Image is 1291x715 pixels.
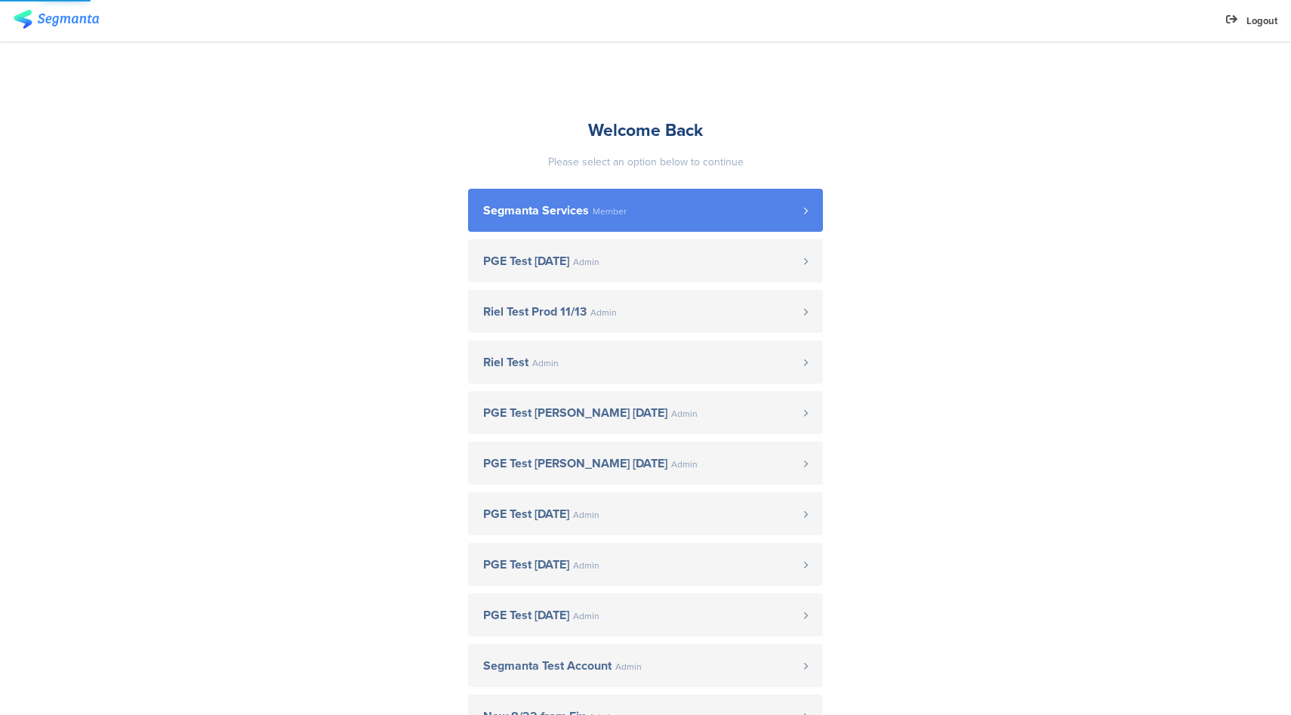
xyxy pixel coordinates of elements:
[468,644,823,687] a: Segmanta Test Account Admin
[483,660,612,672] span: Segmanta Test Account
[468,543,823,586] a: PGE Test [DATE] Admin
[671,460,698,469] span: Admin
[573,612,599,621] span: Admin
[483,609,569,621] span: PGE Test [DATE]
[483,356,528,368] span: Riel Test
[483,559,569,571] span: PGE Test [DATE]
[483,508,569,520] span: PGE Test [DATE]
[573,257,599,267] span: Admin
[573,561,599,570] span: Admin
[615,662,642,671] span: Admin
[468,341,823,384] a: Riel Test Admin
[468,290,823,333] a: Riel Test Prod 11/13 Admin
[483,205,589,217] span: Segmanta Services
[468,593,823,636] a: PGE Test [DATE] Admin
[468,117,823,143] div: Welcome Back
[468,442,823,485] a: PGE Test [PERSON_NAME] [DATE] Admin
[593,207,627,216] span: Member
[573,510,599,519] span: Admin
[468,189,823,232] a: Segmanta Services Member
[468,391,823,434] a: PGE Test [PERSON_NAME] [DATE] Admin
[483,407,667,419] span: PGE Test [PERSON_NAME] [DATE]
[1246,14,1277,28] span: Logout
[483,306,587,318] span: Riel Test Prod 11/13
[14,10,99,29] img: segmanta logo
[671,409,698,418] span: Admin
[483,458,667,470] span: PGE Test [PERSON_NAME] [DATE]
[483,255,569,267] span: PGE Test [DATE]
[468,154,823,170] div: Please select an option below to continue
[468,492,823,535] a: PGE Test [DATE] Admin
[468,239,823,282] a: PGE Test [DATE] Admin
[590,308,617,317] span: Admin
[532,359,559,368] span: Admin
